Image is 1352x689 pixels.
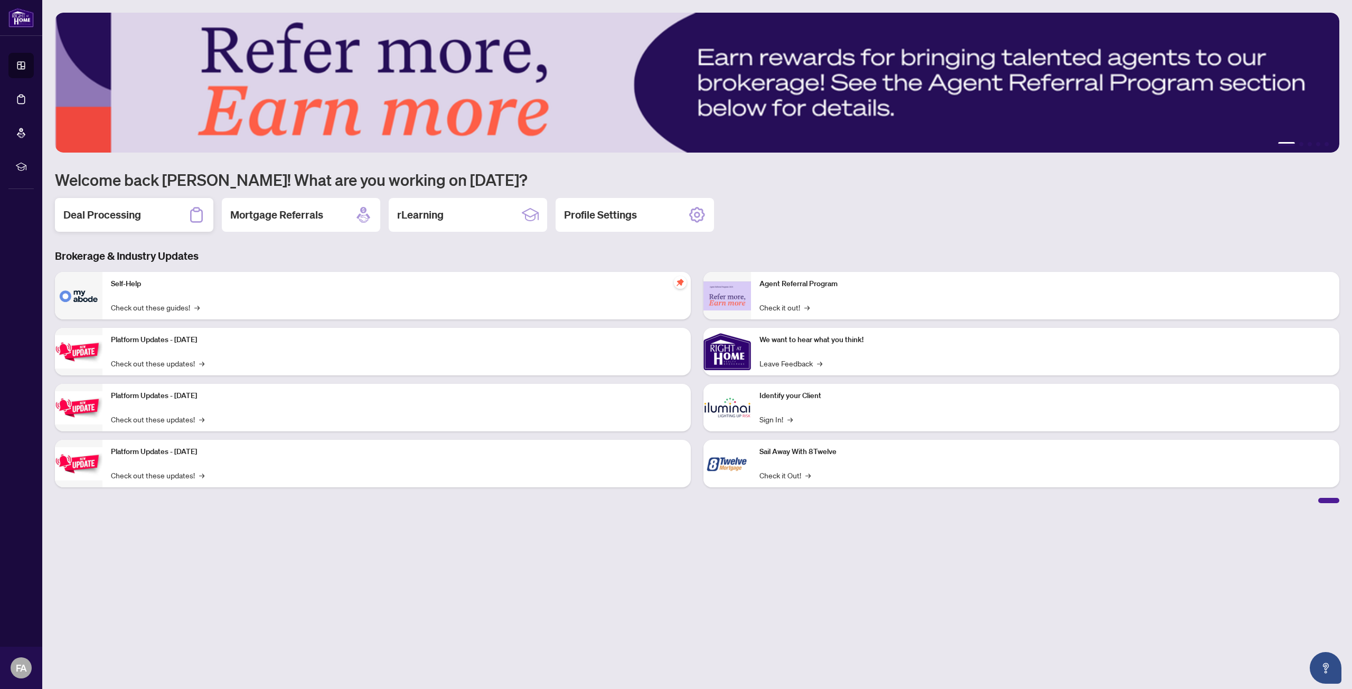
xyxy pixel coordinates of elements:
p: Platform Updates - [DATE] [111,390,682,402]
a: Check it out!→ [759,301,810,313]
p: We want to hear what you think! [759,334,1331,346]
span: FA [16,660,27,675]
a: Check out these updates!→ [111,413,204,425]
span: → [787,413,793,425]
a: Leave Feedback→ [759,357,822,369]
button: 4 [1316,142,1320,146]
span: → [805,469,811,481]
h2: Profile Settings [564,207,637,222]
img: Platform Updates - July 21, 2025 [55,335,102,369]
h2: Mortgage Referrals [230,207,323,222]
p: Sail Away With 8Twelve [759,446,1331,458]
img: Platform Updates - June 23, 2025 [55,447,102,480]
button: Open asap [1310,652,1341,684]
span: → [804,301,810,313]
button: 2 [1299,142,1303,146]
button: 1 [1278,142,1295,146]
span: → [194,301,200,313]
img: Self-Help [55,272,102,319]
a: Check out these guides!→ [111,301,200,313]
p: Self-Help [111,278,682,290]
button: 3 [1308,142,1312,146]
p: Platform Updates - [DATE] [111,446,682,458]
button: 5 [1325,142,1329,146]
img: logo [8,8,34,27]
img: Identify your Client [703,384,751,431]
img: Slide 0 [55,13,1339,153]
p: Platform Updates - [DATE] [111,334,682,346]
img: We want to hear what you think! [703,328,751,375]
p: Identify your Client [759,390,1331,402]
a: Check it Out!→ [759,469,811,481]
a: Check out these updates!→ [111,357,204,369]
img: Sail Away With 8Twelve [703,440,751,487]
span: → [199,357,204,369]
img: Agent Referral Program [703,281,751,310]
span: → [199,413,204,425]
h1: Welcome back [PERSON_NAME]! What are you working on [DATE]? [55,169,1339,190]
h2: Deal Processing [63,207,141,222]
a: Check out these updates!→ [111,469,204,481]
img: Platform Updates - July 8, 2025 [55,391,102,424]
span: → [817,357,822,369]
h3: Brokerage & Industry Updates [55,249,1339,263]
span: → [199,469,204,481]
p: Agent Referral Program [759,278,1331,290]
h2: rLearning [397,207,444,222]
span: pushpin [674,276,687,289]
a: Sign In!→ [759,413,793,425]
